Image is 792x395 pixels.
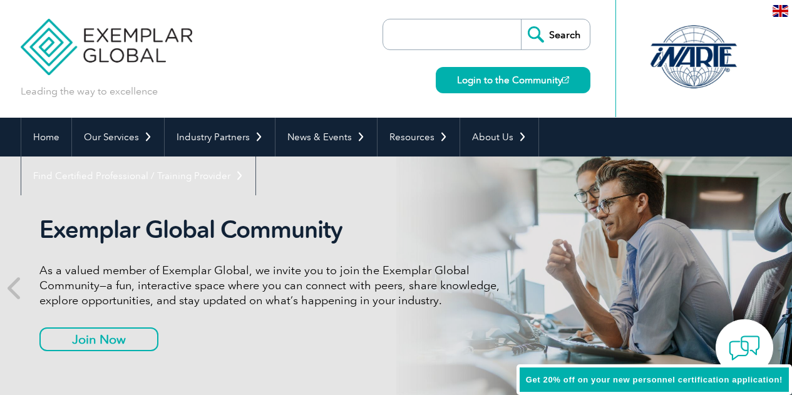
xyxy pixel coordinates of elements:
a: Find Certified Professional / Training Provider [21,156,255,195]
img: contact-chat.png [729,332,760,364]
input: Search [521,19,590,49]
h2: Exemplar Global Community [39,215,509,244]
a: Industry Partners [165,118,275,156]
p: Leading the way to excellence [21,85,158,98]
a: Home [21,118,71,156]
a: News & Events [275,118,377,156]
a: Login to the Community [436,67,590,93]
img: open_square.png [562,76,569,83]
a: Resources [378,118,460,156]
img: en [773,5,788,17]
p: As a valued member of Exemplar Global, we invite you to join the Exemplar Global Community—a fun,... [39,263,509,308]
a: About Us [460,118,538,156]
span: Get 20% off on your new personnel certification application! [526,375,783,384]
a: Join Now [39,327,158,351]
a: Our Services [72,118,164,156]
